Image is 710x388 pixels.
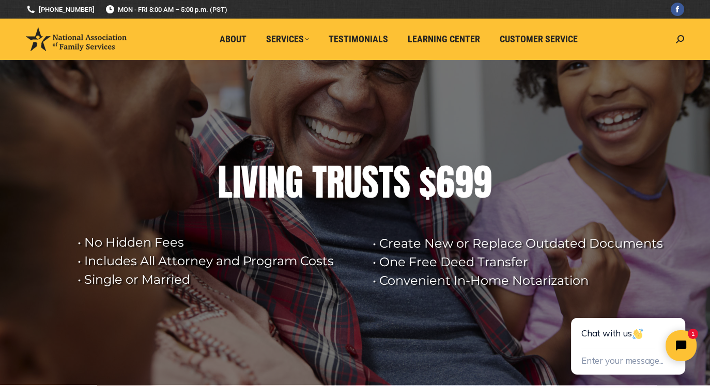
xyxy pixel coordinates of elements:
span: Customer Service [500,34,578,45]
a: Learning Center [400,29,487,49]
span: MON - FRI 8:00 AM – 5:00 p.m. (PST) [105,5,227,14]
div: V [241,161,258,203]
div: $ [419,161,436,203]
a: [PHONE_NUMBER] [26,5,95,14]
a: About [212,29,254,49]
div: T [312,161,327,203]
rs-layer: • No Hidden Fees • Includes All Attorney and Program Costs • Single or Married [78,233,360,289]
div: 9 [473,161,492,203]
div: I [258,161,267,203]
span: Services [266,34,309,45]
div: 6 [436,161,455,203]
div: U [344,161,362,203]
span: Testimonials [329,34,388,45]
a: Customer Service [492,29,585,49]
div: T [379,161,393,203]
div: R [327,161,344,203]
div: N [267,161,285,203]
img: National Association of Family Services [26,27,127,51]
div: I [233,161,241,203]
rs-layer: • Create New or Replace Outdated Documents • One Free Deed Transfer • Convenient In-Home Notariza... [373,234,672,290]
iframe: Tidio Chat [548,285,710,388]
span: Learning Center [408,34,480,45]
div: 9 [455,161,473,203]
div: G [285,161,303,203]
div: L [218,161,233,203]
div: S [393,161,410,203]
div: S [362,161,379,203]
a: Testimonials [321,29,395,49]
span: About [220,34,246,45]
a: Facebook page opens in new window [671,3,684,16]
